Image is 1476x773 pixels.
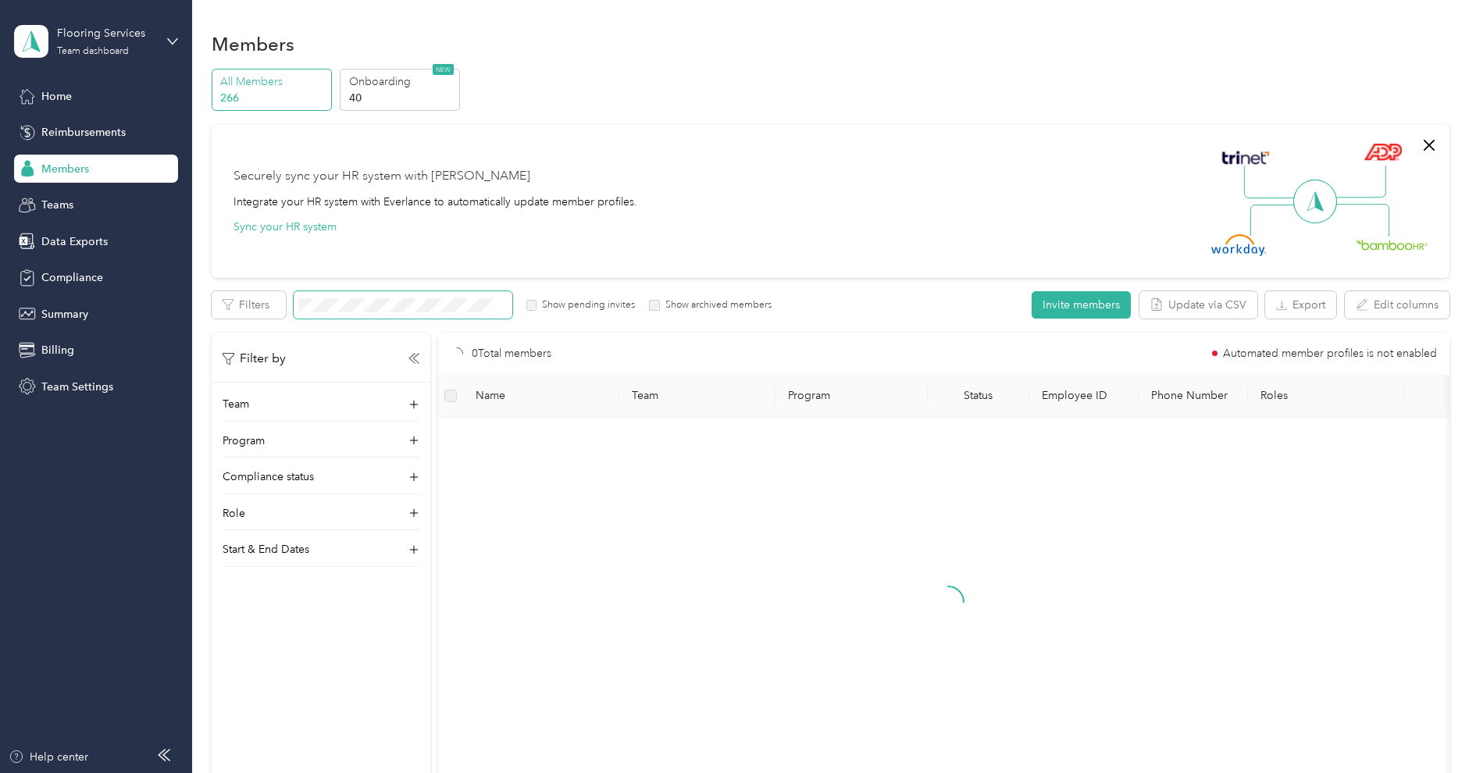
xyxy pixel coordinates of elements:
[476,389,607,402] span: Name
[41,161,89,177] span: Members
[223,505,245,522] p: Role
[660,298,772,312] label: Show archived members
[1250,204,1304,236] img: Line Left Down
[9,749,88,765] button: Help center
[41,379,113,395] span: Team Settings
[463,375,619,418] th: Name
[41,88,72,105] span: Home
[1223,348,1437,359] span: Automated member profiles is not enabled
[1218,147,1273,169] img: Trinet
[220,73,326,90] p: All Members
[1211,234,1266,256] img: Workday
[57,25,155,41] div: Flooring Services
[220,90,326,106] p: 266
[775,375,928,418] th: Program
[472,345,551,362] p: 0 Total members
[223,396,249,412] p: Team
[1248,375,1404,418] th: Roles
[212,36,294,52] h1: Members
[1356,239,1428,250] img: BambooHR
[433,64,454,75] span: NEW
[349,90,455,106] p: 40
[1244,166,1299,199] img: Line Left Up
[234,167,530,186] div: Securely sync your HR system with [PERSON_NAME]
[41,233,108,250] span: Data Exports
[928,375,1029,418] th: Status
[41,124,126,141] span: Reimbursements
[1032,291,1131,319] button: Invite members
[223,541,309,557] p: Start & End Dates
[1332,166,1386,198] img: Line Right Up
[57,47,129,56] div: Team dashboard
[223,468,314,485] p: Compliance status
[223,349,286,369] p: Filter by
[349,73,455,90] p: Onboarding
[41,269,103,286] span: Compliance
[537,298,635,312] label: Show pending invites
[212,291,286,319] button: Filters
[41,197,73,213] span: Teams
[1335,204,1389,237] img: Line Right Down
[234,194,637,210] div: Integrate your HR system with Everlance to automatically update member profiles.
[223,433,265,449] p: Program
[1389,686,1476,773] iframe: Everlance-gr Chat Button Frame
[1345,291,1449,319] button: Edit columns
[1029,375,1139,418] th: Employee ID
[41,342,74,358] span: Billing
[1364,143,1402,161] img: ADP
[234,219,337,235] button: Sync your HR system
[1265,291,1336,319] button: Export
[619,375,775,418] th: Team
[1139,375,1248,418] th: Phone Number
[1139,291,1257,319] button: Update via CSV
[41,306,88,322] span: Summary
